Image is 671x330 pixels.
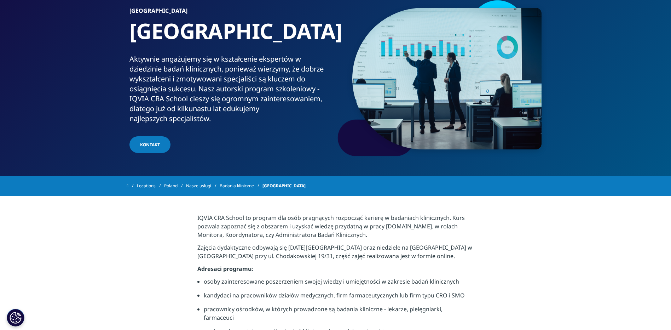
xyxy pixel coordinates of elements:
[186,180,220,192] a: Nasze usługi
[129,136,170,153] a: KONTAKT
[140,142,160,148] span: KONTAKT
[129,8,333,18] h6: [GEOGRAPHIC_DATA]
[164,180,186,192] a: Poland
[262,180,306,192] span: [GEOGRAPHIC_DATA]
[129,18,333,54] h1: [GEOGRAPHIC_DATA]
[220,180,262,192] a: Badania kliniczne
[129,54,333,124] div: Aktywnie angażujemy się w kształcenie ekspertów w dziedzinie badań klinicznych, ponieważ wierzymy...
[352,8,542,149] img: 2153_meeting-in-modern-monitoring-office-with-analytics-on-a-big-digital-scr.png
[197,243,474,264] p: Zajęcia dydaktyczne odbywają się [DATE][GEOGRAPHIC_DATA] oraz niedziele na [GEOGRAPHIC_DATA] w [G...
[137,180,164,192] a: Locations
[204,277,474,291] li: osoby zainteresowane poszerzeniem swojej wiedzy i umiejętności w zakresie badań klinicznych
[204,305,474,327] li: pracownicy ośrodków, w których prowadzone są badania kliniczne - lekarze, pielęgniarki, farmaceuci
[197,214,474,243] p: IQVIA CRA School to program dla osób pragnących rozpocząć karierę w badaniach klinicznych. Kurs p...
[197,265,253,273] strong: Adresaci programu:
[204,291,474,305] li: kandydaci na pracowników działów medycznych, firm farmaceutycznych lub firm typu CRO i SMO
[7,309,24,326] button: Ustawienia plików cookie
